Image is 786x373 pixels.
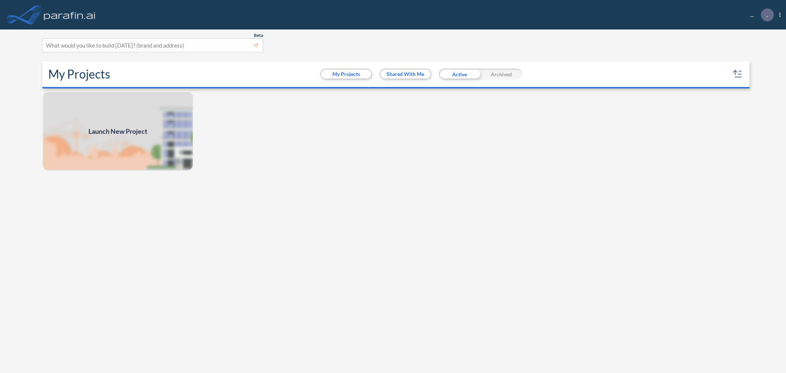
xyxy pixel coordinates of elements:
[88,126,147,136] span: Launch New Project
[254,32,263,38] span: Beta
[42,91,193,171] a: Launch New Project
[321,70,371,79] button: My Projects
[766,11,768,18] p: .
[42,7,97,22] img: logo
[739,8,780,21] div: ...
[481,69,522,80] div: Archived
[381,70,430,79] button: Shared With Me
[42,91,193,171] img: add
[439,69,481,80] div: Active
[48,67,110,81] h2: My Projects
[732,68,744,80] button: sort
